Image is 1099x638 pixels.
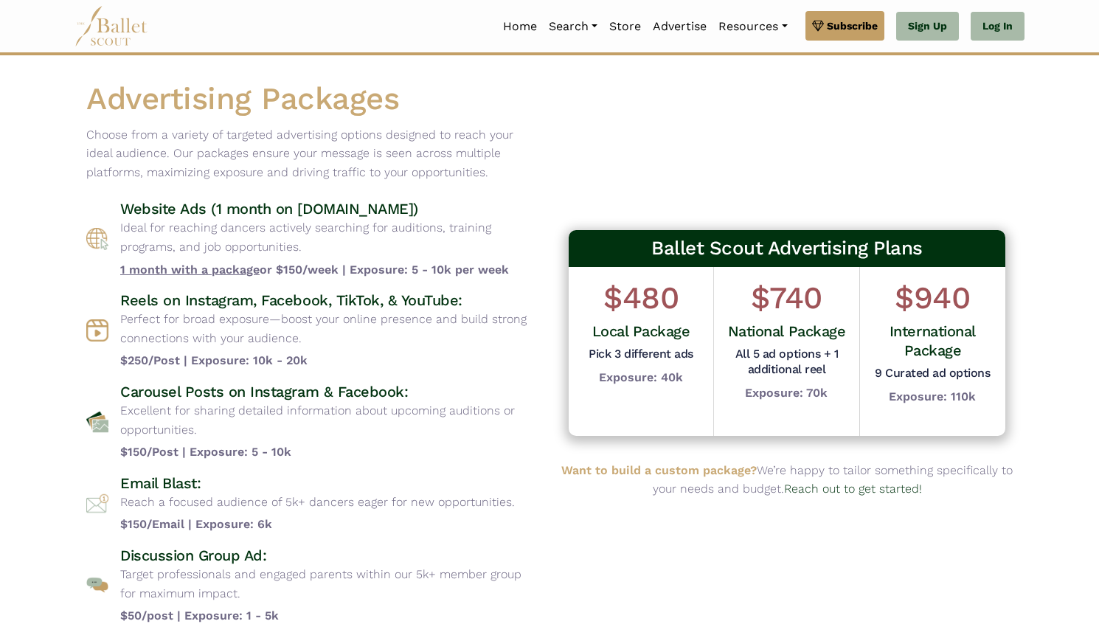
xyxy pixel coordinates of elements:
[120,606,538,625] b: $50/post | Exposure: 1 - 5k
[603,11,647,42] a: Store
[784,482,922,496] a: Reach out to get started!
[725,322,847,341] h4: National Package
[120,474,515,493] h4: Email Blast:
[647,11,713,42] a: Advertise
[589,322,693,341] h4: Local Package
[120,291,538,310] h4: Reels on Instagram, Facebook, TikTok, & YouTube:
[725,278,847,319] h1: $740
[589,347,693,362] h5: Pick 3 different ads
[589,278,693,319] h1: $480
[561,463,757,477] b: Want to build a custom package?
[120,546,538,565] h4: Discussion Group Ad:
[745,386,828,400] b: Exposure: 70k
[827,18,878,34] span: Subscribe
[120,515,515,534] b: $150/Email | Exposure: 6k
[120,382,538,401] h4: Carousel Posts on Instagram & Facebook:
[86,79,538,119] h1: Advertising Packages
[871,278,994,319] h1: $940
[871,322,994,360] h4: International Package
[896,12,959,41] a: Sign Up
[120,401,538,439] p: Excellent for sharing detailed information about upcoming auditions or opportunities.
[120,493,515,512] p: Reach a focused audience of 5k+ dancers eager for new opportunities.
[561,461,1013,499] p: We’re happy to tailor something specifically to your needs and budget.
[725,347,847,378] h5: All 5 ad options + 1 additional reel
[713,11,793,42] a: Resources
[120,565,538,603] p: Target professionals and engaged parents within our 5k+ member group for maximum impact.
[889,389,976,403] b: Exposure: 110k
[120,263,260,277] span: 1 month with a package
[120,351,538,370] b: $250/Post | Exposure: 10k - 20k
[120,199,538,218] h4: Website Ads (1 month on [DOMAIN_NAME])
[805,11,884,41] a: Subscribe
[497,11,543,42] a: Home
[599,370,683,384] b: Exposure: 40k
[120,310,538,347] p: Perfect for broad exposure—boost your online presence and build strong connections with your audi...
[120,218,538,256] p: Ideal for reaching dancers actively searching for auditions, training programs, and job opportuni...
[120,260,538,280] b: or $150/week | Exposure: 5 - 10k per week
[120,443,538,462] b: $150/Post | Exposure: 5 - 10k
[971,12,1025,41] a: Log In
[812,18,824,34] img: gem.svg
[543,11,603,42] a: Search
[871,366,994,381] h5: 9 Curated ad options
[569,230,1005,267] h3: Ballet Scout Advertising Plans
[86,125,538,182] p: Choose from a variety of targeted advertising options designed to reach your ideal audience. Our ...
